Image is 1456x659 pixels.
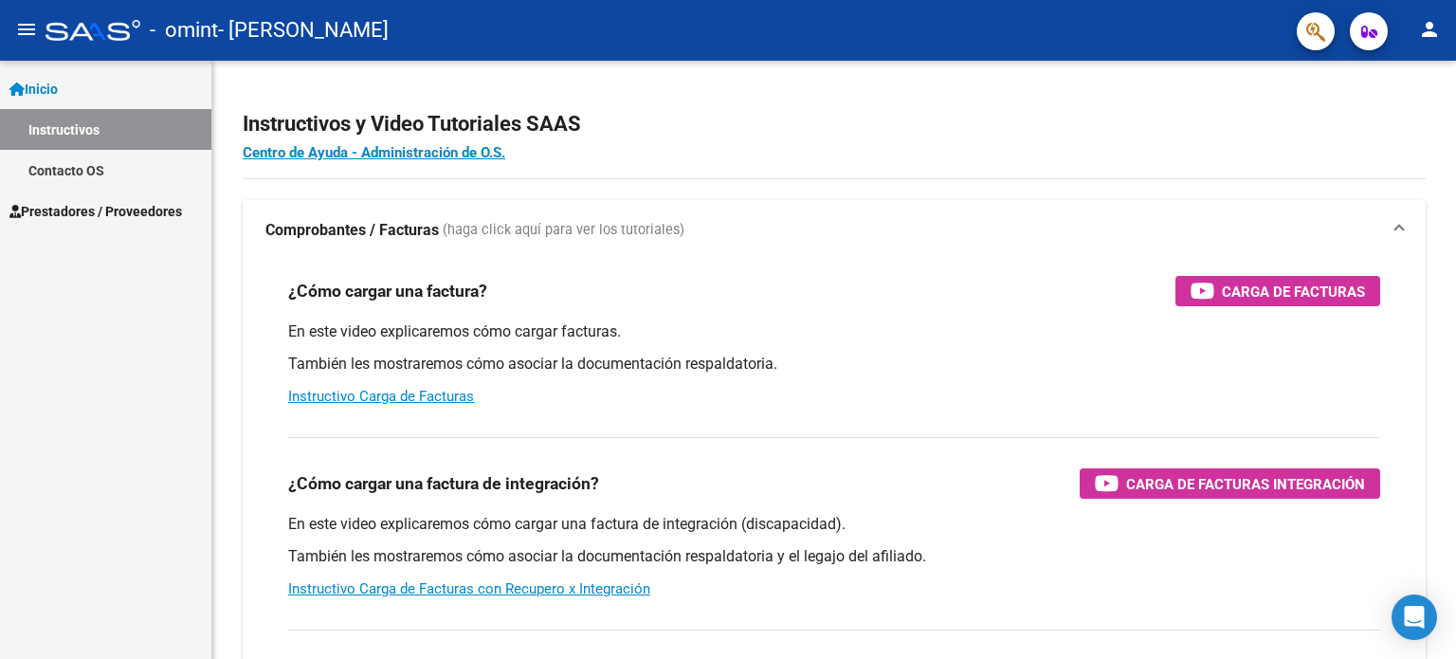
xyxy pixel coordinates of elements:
p: En este video explicaremos cómo cargar facturas. [288,321,1380,342]
button: Carga de Facturas [1175,276,1380,306]
a: Instructivo Carga de Facturas [288,388,474,405]
button: Carga de Facturas Integración [1080,468,1380,499]
strong: Comprobantes / Facturas [265,220,439,241]
span: Prestadores / Proveedores [9,201,182,222]
p: También les mostraremos cómo asociar la documentación respaldatoria. [288,354,1380,375]
span: Carga de Facturas Integración [1126,472,1365,496]
p: En este video explicaremos cómo cargar una factura de integración (discapacidad). [288,514,1380,535]
span: Inicio [9,79,58,100]
mat-icon: menu [15,18,38,41]
mat-expansion-panel-header: Comprobantes / Facturas (haga click aquí para ver los tutoriales) [243,200,1426,261]
span: - omint [150,9,218,51]
span: - [PERSON_NAME] [218,9,389,51]
h3: ¿Cómo cargar una factura de integración? [288,470,599,497]
p: También les mostraremos cómo asociar la documentación respaldatoria y el legajo del afiliado. [288,546,1380,567]
h3: ¿Cómo cargar una factura? [288,278,487,304]
mat-icon: person [1418,18,1441,41]
div: Open Intercom Messenger [1392,595,1437,640]
a: Instructivo Carga de Facturas con Recupero x Integración [288,580,650,597]
span: Carga de Facturas [1222,280,1365,303]
a: Centro de Ayuda - Administración de O.S. [243,144,505,161]
h2: Instructivos y Video Tutoriales SAAS [243,106,1426,142]
span: (haga click aquí para ver los tutoriales) [443,220,684,241]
